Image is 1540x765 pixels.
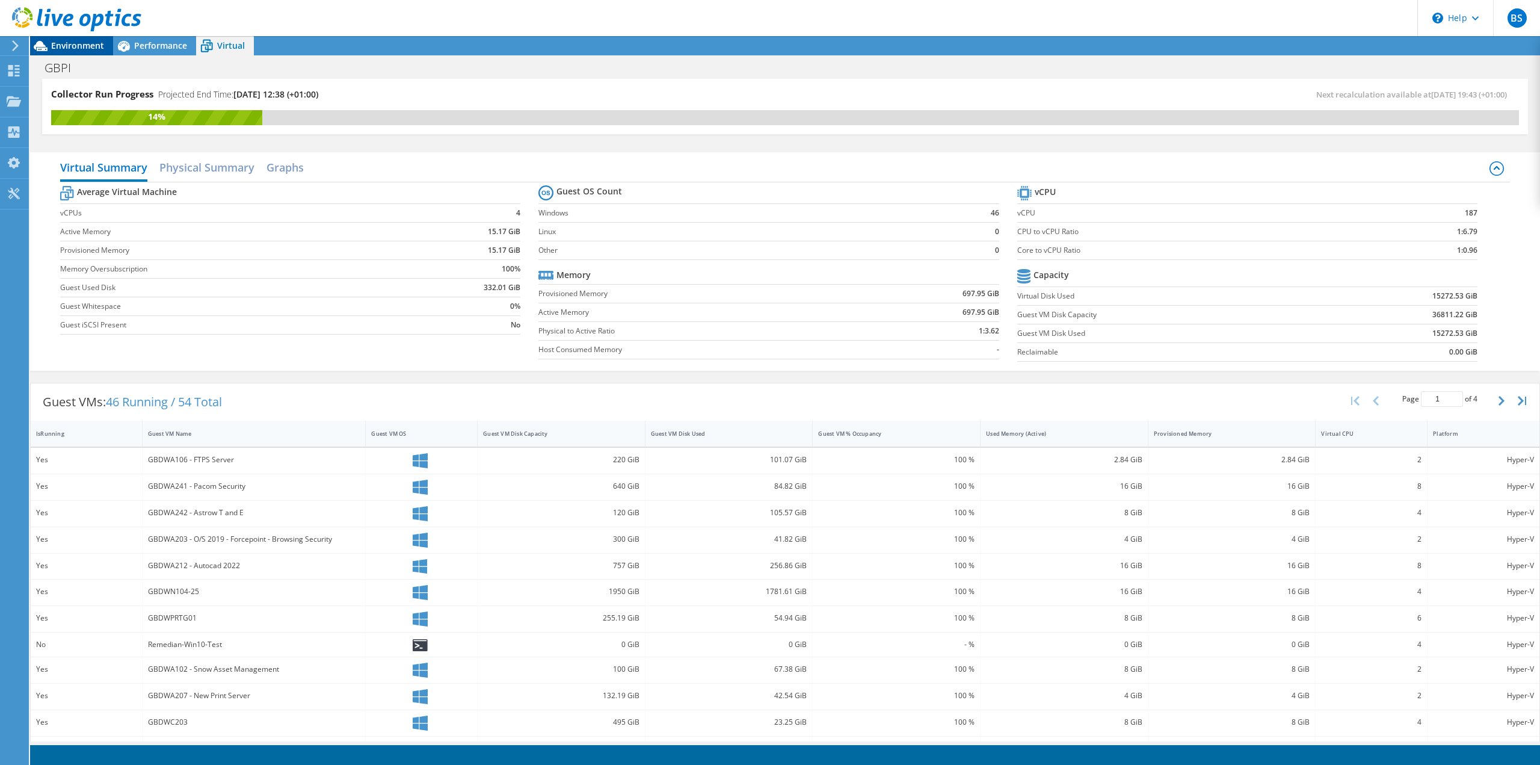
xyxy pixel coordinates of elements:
[1433,585,1534,598] div: Hyper-V
[502,263,520,275] b: 100%
[36,638,137,651] div: No
[483,585,639,598] div: 1950 GiB
[36,430,122,438] div: IsRunning
[1017,207,1373,219] label: vCPU
[1321,612,1421,625] div: 6
[651,453,807,466] div: 101.07 GiB
[1433,612,1534,625] div: Hyper-V
[1457,244,1477,256] b: 1:0.96
[995,244,999,256] b: 0
[36,453,137,466] div: Yes
[1432,13,1443,23] svg: \n
[651,430,793,438] div: Guest VM Disk Used
[148,430,346,438] div: Guest VM Name
[986,480,1142,493] div: 16 GiB
[60,319,410,331] label: Guest iSCSI Present
[651,716,807,729] div: 23.25 GiB
[986,453,1142,466] div: 2.84 GiB
[1321,453,1421,466] div: 2
[1321,506,1421,519] div: 4
[148,663,360,676] div: GBDWA102 - Snow Asset Management
[148,612,360,625] div: GBDWPRTG01
[148,480,360,493] div: GBDWA241 - Pacom Security
[1457,226,1477,238] b: 1:6.79
[651,689,807,702] div: 42.54 GiB
[979,325,999,337] b: 1:3.62
[1465,207,1477,219] b: 187
[1433,480,1534,493] div: Hyper-V
[148,689,360,702] div: GBDWA207 - New Print Server
[818,612,975,625] div: 100 %
[39,61,90,75] h1: GBPI
[106,394,222,410] span: 46 Running / 54 Total
[148,585,360,598] div: GBDWN104-25
[818,689,975,702] div: 100 %
[233,88,318,100] span: [DATE] 12:38 (+01:00)
[818,430,960,438] div: Guest VM % Occupancy
[818,533,975,546] div: 100 %
[1154,430,1296,438] div: Provisioned Memory
[483,559,639,572] div: 757 GiB
[1033,269,1069,281] b: Capacity
[60,207,410,219] label: vCPUs
[483,663,639,676] div: 100 GiB
[1432,290,1477,302] b: 15272.53 GiB
[991,207,999,219] b: 46
[818,716,975,729] div: 100 %
[1433,453,1534,466] div: Hyper-V
[1433,663,1534,676] div: Hyper-V
[1154,453,1310,466] div: 2.84 GiB
[651,585,807,598] div: 1781.61 GiB
[538,306,865,318] label: Active Memory
[1402,391,1477,407] span: Page of
[818,453,975,466] div: 100 %
[1321,638,1421,651] div: 4
[1433,430,1520,438] div: Platform
[483,430,625,438] div: Guest VM Disk Capacity
[818,480,975,493] div: 100 %
[1421,391,1463,407] input: jump to page
[31,383,234,421] div: Guest VMs:
[483,453,639,466] div: 220 GiB
[986,533,1142,546] div: 4 GiB
[1431,89,1507,100] span: [DATE] 19:43 (+01:00)
[1154,480,1310,493] div: 16 GiB
[1433,533,1534,546] div: Hyper-V
[651,612,807,625] div: 54.94 GiB
[1321,559,1421,572] div: 8
[538,207,956,219] label: Windows
[962,288,999,300] b: 697.95 GiB
[986,689,1142,702] div: 4 GiB
[1321,430,1407,438] div: Virtual CPU
[962,306,999,318] b: 697.95 GiB
[556,269,591,281] b: Memory
[1154,716,1310,729] div: 8 GiB
[818,585,975,598] div: 100 %
[1433,506,1534,519] div: Hyper-V
[538,344,865,356] label: Host Consumed Memory
[1433,559,1534,572] div: Hyper-V
[1321,716,1421,729] div: 4
[1432,309,1477,321] b: 36811.22 GiB
[1017,309,1319,321] label: Guest VM Disk Capacity
[986,506,1142,519] div: 8 GiB
[483,689,639,702] div: 132.19 GiB
[134,40,187,51] span: Performance
[997,344,999,356] b: -
[1433,689,1534,702] div: Hyper-V
[986,430,1128,438] div: Used Memory (Active)
[36,612,137,625] div: Yes
[510,300,520,312] b: 0%
[1433,638,1534,651] div: Hyper-V
[818,506,975,519] div: 100 %
[159,155,254,179] h2: Physical Summary
[538,244,956,256] label: Other
[1035,186,1056,198] b: vCPU
[651,480,807,493] div: 84.82 GiB
[1321,585,1421,598] div: 4
[36,506,137,519] div: Yes
[1017,327,1319,339] label: Guest VM Disk Used
[77,186,177,198] b: Average Virtual Machine
[818,638,975,651] div: - %
[148,638,360,651] div: Remedian-Win10-Test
